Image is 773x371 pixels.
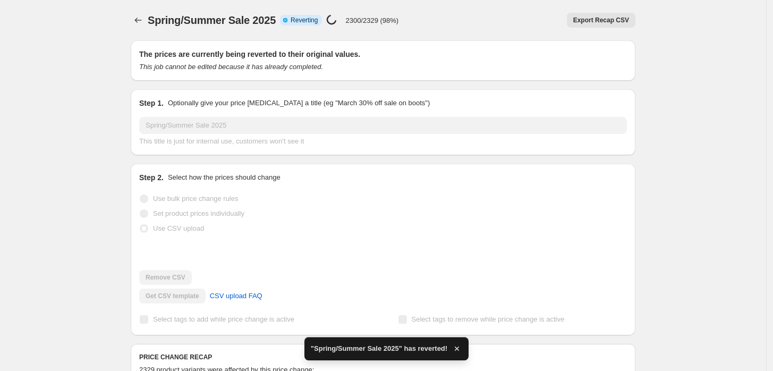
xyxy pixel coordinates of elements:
h6: PRICE CHANGE RECAP [139,353,627,361]
span: CSV upload FAQ [210,291,262,301]
span: Set product prices individually [153,209,244,217]
span: Spring/Summer Sale 2025 [148,14,276,26]
p: 2300/2329 (98%) [345,16,398,24]
h2: The prices are currently being reverted to their original values. [139,49,627,60]
span: Use bulk price change rules [153,195,238,203]
span: Export Recap CSV [573,16,629,24]
span: Select tags to remove while price change is active [412,315,565,323]
i: This job cannot be edited because it has already completed. [139,63,323,71]
p: Select how the prices should change [168,172,281,183]
span: Reverting [291,16,318,24]
span: Select tags to add while price change is active [153,315,294,323]
h2: Step 2. [139,172,164,183]
p: Optionally give your price [MEDICAL_DATA] a title (eg "March 30% off sale on boots") [168,98,430,108]
input: 30% off holiday sale [139,117,627,134]
h2: Step 1. [139,98,164,108]
a: CSV upload FAQ [203,288,269,305]
span: "Spring/Summer Sale 2025" has reverted! [311,343,447,354]
span: Use CSV upload [153,224,204,232]
button: Price change jobs [131,13,146,28]
button: Export Recap CSV [567,13,635,28]
span: This title is just for internal use, customers won't see it [139,137,304,145]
